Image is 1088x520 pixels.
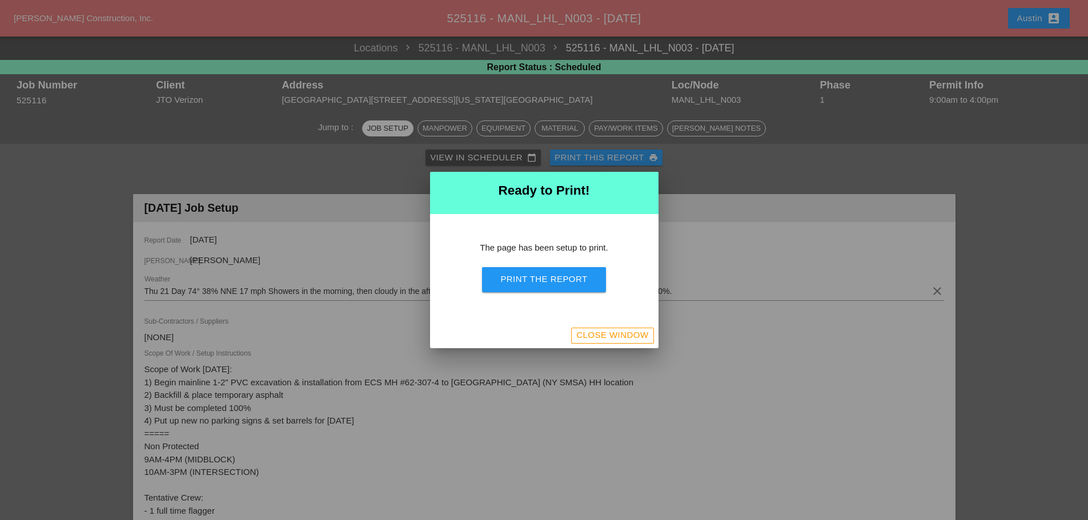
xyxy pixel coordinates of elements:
button: Close Window [571,328,653,344]
h2: Ready to Print! [439,181,649,200]
button: Print the Report [482,267,605,292]
p: The page has been setup to print. [457,241,631,255]
div: Close Window [576,329,648,342]
div: Print the Report [500,273,587,286]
